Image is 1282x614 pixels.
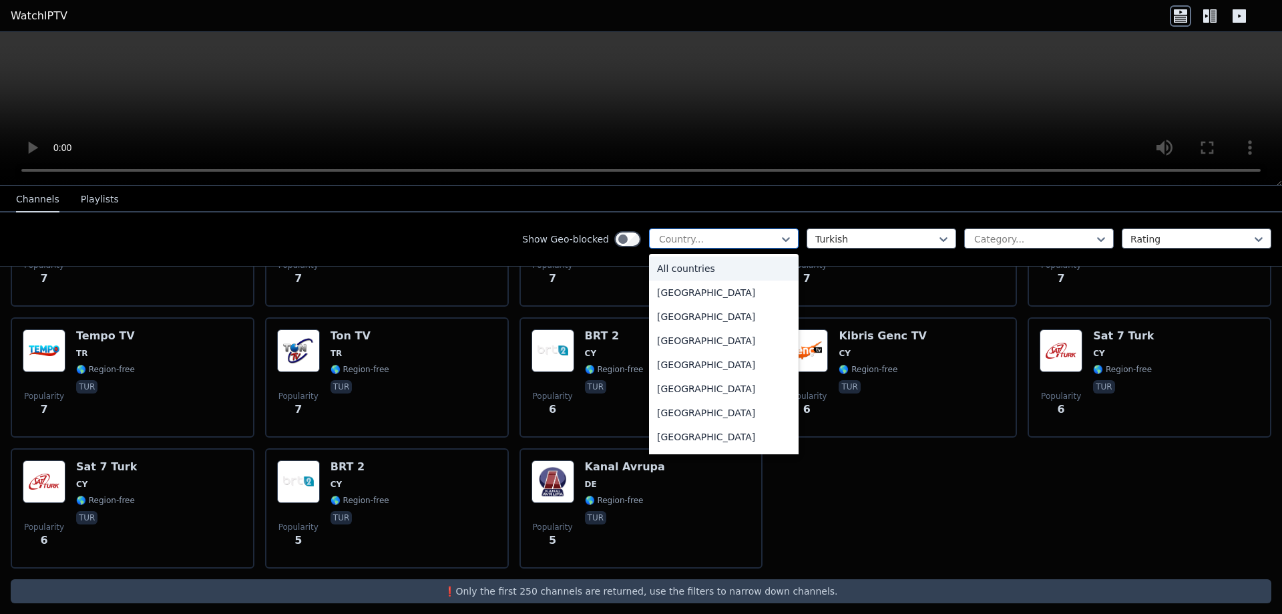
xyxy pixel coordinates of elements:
[531,460,574,503] img: Kanal Avrupa
[803,402,811,418] span: 6
[649,353,799,377] div: [GEOGRAPHIC_DATA]
[1093,364,1152,375] span: 🌎 Region-free
[23,329,65,372] img: Tempo TV
[23,460,65,503] img: Sat 7 Turk
[649,257,799,281] div: All countries
[585,495,644,506] span: 🌎 Region-free
[331,511,352,524] p: tur
[76,460,137,474] h6: Sat 7 Turk
[294,532,302,549] span: 5
[531,329,574,372] img: BRT 2
[16,585,1266,598] p: ❗️Only the first 250 channels are returned, use the filters to narrow down channels.
[24,522,64,532] span: Popularity
[11,8,67,24] a: WatchIPTV
[76,511,97,524] p: tur
[76,348,87,359] span: TR
[331,348,342,359] span: TR
[278,522,318,532] span: Popularity
[1041,391,1081,402] span: Popularity
[76,495,135,506] span: 🌎 Region-free
[839,348,851,359] span: CY
[585,348,597,359] span: CY
[81,187,119,212] button: Playlists
[649,449,799,473] div: Aruba
[649,377,799,401] div: [GEOGRAPHIC_DATA]
[1093,380,1114,394] p: tur
[76,329,135,343] h6: Tempo TV
[1058,402,1065,418] span: 6
[585,511,606,524] p: tur
[839,329,927,343] h6: Kibris Genc TV
[76,380,97,394] p: tur
[278,391,318,402] span: Popularity
[522,233,609,246] label: Show Geo-blocked
[331,329,389,343] h6: Ton TV
[549,402,556,418] span: 6
[649,425,799,449] div: [GEOGRAPHIC_DATA]
[549,271,556,287] span: 7
[16,187,59,212] button: Channels
[533,391,573,402] span: Popularity
[1058,271,1065,287] span: 7
[785,329,828,372] img: Kibris Genc TV
[549,532,556,549] span: 5
[1093,329,1154,343] h6: Sat 7 Turk
[40,402,47,418] span: 7
[787,391,827,402] span: Popularity
[40,271,47,287] span: 7
[1093,348,1105,359] span: CY
[76,479,88,490] span: CY
[40,532,47,549] span: 6
[294,402,302,418] span: 7
[649,401,799,425] div: [GEOGRAPHIC_DATA]
[585,380,606,394] p: tur
[839,380,860,394] p: tur
[277,460,320,503] img: BRT 2
[585,329,644,343] h6: BRT 2
[649,329,799,353] div: [GEOGRAPHIC_DATA]
[649,305,799,329] div: [GEOGRAPHIC_DATA]
[585,479,597,490] span: DE
[331,380,352,394] p: tur
[331,460,389,474] h6: BRT 2
[331,479,343,490] span: CY
[649,281,799,305] div: [GEOGRAPHIC_DATA]
[585,460,665,474] h6: Kanal Avrupa
[277,329,320,372] img: Ton TV
[24,391,64,402] span: Popularity
[331,364,389,375] span: 🌎 Region-free
[533,522,573,532] span: Popularity
[585,364,644,375] span: 🌎 Region-free
[331,495,389,506] span: 🌎 Region-free
[803,271,811,287] span: 7
[294,271,302,287] span: 7
[839,364,897,375] span: 🌎 Region-free
[76,364,135,375] span: 🌎 Region-free
[1040,329,1082,372] img: Sat 7 Turk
